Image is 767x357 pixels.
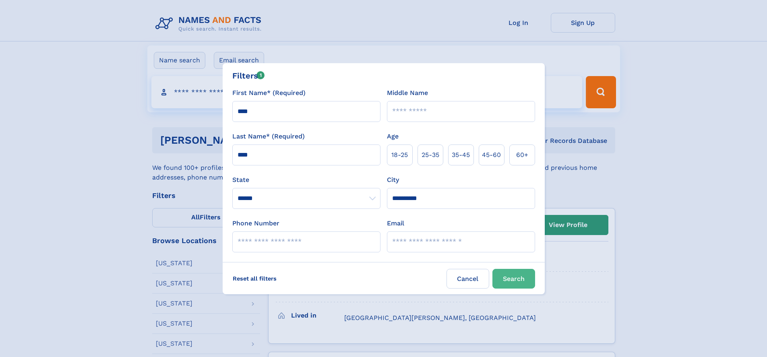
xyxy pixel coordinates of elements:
label: Cancel [447,269,489,289]
span: 35‑45 [452,150,470,160]
span: 18‑25 [391,150,408,160]
label: Middle Name [387,88,428,98]
label: Phone Number [232,219,279,228]
div: Filters [232,70,265,82]
label: Age [387,132,399,141]
span: 45‑60 [482,150,501,160]
label: Email [387,219,404,228]
span: 60+ [516,150,528,160]
label: Reset all filters [227,269,282,288]
span: 25‑35 [422,150,439,160]
label: Last Name* (Required) [232,132,305,141]
label: City [387,175,399,185]
button: Search [492,269,535,289]
label: First Name* (Required) [232,88,306,98]
label: State [232,175,380,185]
